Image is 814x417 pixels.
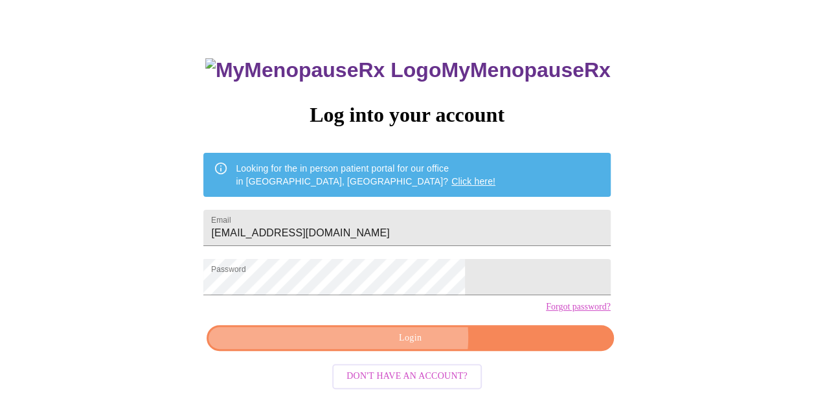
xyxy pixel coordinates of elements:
[236,157,495,193] div: Looking for the in person patient portal for our office in [GEOGRAPHIC_DATA], [GEOGRAPHIC_DATA]?
[205,58,611,82] h3: MyMenopauseRx
[451,176,495,186] a: Click here!
[346,368,468,385] span: Don't have an account?
[329,370,485,381] a: Don't have an account?
[205,58,441,82] img: MyMenopauseRx Logo
[546,302,611,312] a: Forgot password?
[332,364,482,389] button: Don't have an account?
[207,325,613,352] button: Login
[203,103,610,127] h3: Log into your account
[221,330,598,346] span: Login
